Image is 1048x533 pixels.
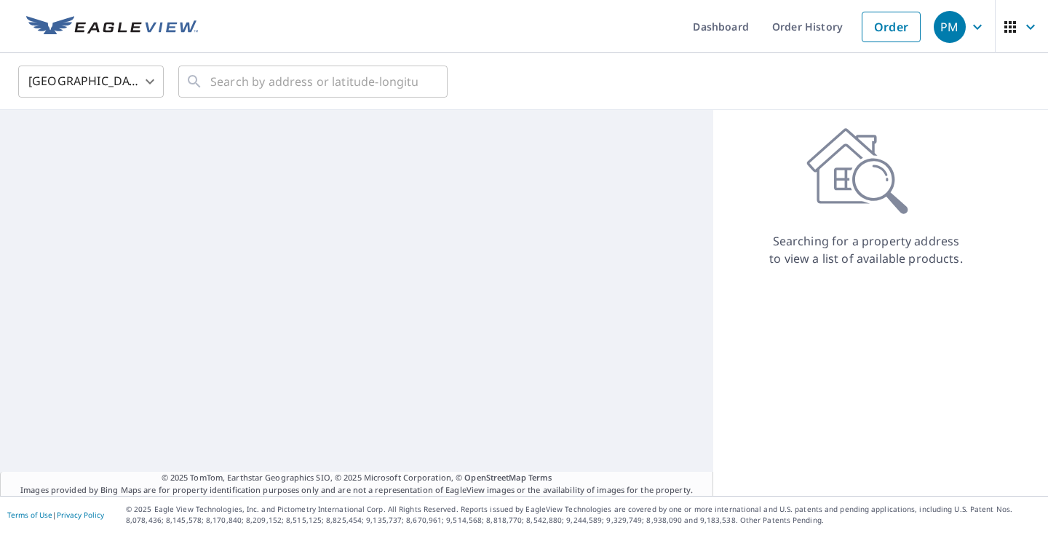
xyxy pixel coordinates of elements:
[769,232,964,267] p: Searching for a property address to view a list of available products.
[464,472,525,483] a: OpenStreetMap
[18,61,164,102] div: [GEOGRAPHIC_DATA]
[57,510,104,520] a: Privacy Policy
[162,472,552,484] span: © 2025 TomTom, Earthstar Geographics SIO, © 2025 Microsoft Corporation, ©
[528,472,552,483] a: Terms
[862,12,921,42] a: Order
[126,504,1041,526] p: © 2025 Eagle View Technologies, Inc. and Pictometry International Corp. All Rights Reserved. Repo...
[26,16,198,38] img: EV Logo
[7,510,52,520] a: Terms of Use
[210,61,418,102] input: Search by address or latitude-longitude
[934,11,966,43] div: PM
[7,510,104,519] p: |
